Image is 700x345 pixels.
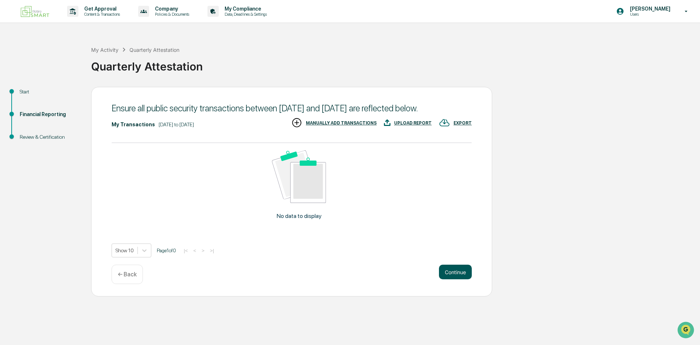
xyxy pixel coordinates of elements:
img: MANUALLY ADD TRANSACTIONS [291,117,302,128]
span: Data Lookup [15,106,46,113]
p: Users [624,12,674,17]
div: Quarterly Attestation [91,54,696,73]
div: Review & Certification [20,133,79,141]
span: Preclearance [15,92,47,99]
div: [DATE] to [DATE] [159,122,194,127]
p: Policies & Documents [149,12,193,17]
button: < [191,248,198,254]
iframe: Open customer support [677,321,696,341]
a: 🖐️Preclearance [4,89,50,102]
div: 🖐️ [7,93,13,99]
button: Continue [439,265,472,279]
div: My Activity [91,47,118,53]
img: No data [272,150,326,203]
button: > [199,248,207,254]
p: How can we help? [7,15,133,27]
img: EXPORT [439,117,450,128]
span: Attestations [60,92,90,99]
img: 1746055101610-c473b297-6a78-478c-a979-82029cc54cd1 [7,56,20,69]
div: We're available if you need us! [25,63,92,69]
button: |< [182,248,190,254]
p: Data, Deadlines & Settings [219,12,271,17]
p: Content & Transactions [78,12,124,17]
span: Pylon [73,124,88,129]
div: Ensure all public security transactions between [DATE] and [DATE] are reflected below. [112,103,472,114]
p: My Compliance [219,6,271,12]
div: Start [20,88,79,96]
div: Financial Reporting [20,111,79,118]
a: 🗄️Attestations [50,89,93,102]
img: logo [17,3,52,20]
a: 🔎Data Lookup [4,103,49,116]
div: 🗄️ [53,93,59,99]
img: UPLOAD REPORT [384,117,390,128]
div: 🔎 [7,107,13,112]
div: UPLOAD REPORT [394,120,432,126]
a: Powered byPylon [51,123,88,129]
button: >| [208,248,216,254]
div: MANUALLY ADD TRANSACTIONS [306,120,377,126]
p: Get Approval [78,6,124,12]
button: Start new chat [124,58,133,67]
span: Page 1 of 0 [157,248,176,253]
p: ← Back [118,271,137,278]
p: [PERSON_NAME] [624,6,674,12]
p: Company [149,6,193,12]
div: My Transactions [112,122,155,127]
div: Quarterly Attestation [129,47,179,53]
p: No data to display [277,212,322,219]
div: Start new chat [25,56,120,63]
div: EXPORT [454,120,472,126]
